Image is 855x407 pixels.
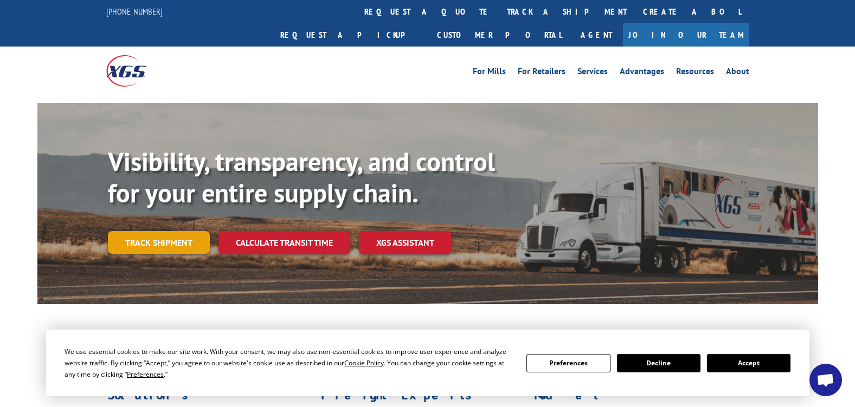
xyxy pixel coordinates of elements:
a: Customer Portal [429,23,570,47]
button: Preferences [526,354,610,372]
a: Agent [570,23,623,47]
a: About [726,67,749,79]
button: Decline [617,354,700,372]
span: Preferences [127,370,164,379]
button: Accept [707,354,790,372]
a: For Mills [473,67,506,79]
div: Cookie Consent Prompt [46,330,809,396]
div: Open chat [809,364,842,396]
a: For Retailers [518,67,565,79]
span: Cookie Policy [344,358,384,367]
a: Services [577,67,608,79]
a: Resources [676,67,714,79]
a: Request a pickup [272,23,429,47]
a: Join Our Team [623,23,749,47]
div: We use essential cookies to make our site work. With your consent, we may also use non-essential ... [65,346,513,380]
b: Visibility, transparency, and control for your entire supply chain. [108,145,495,209]
a: Advantages [620,67,664,79]
a: Calculate transit time [218,231,350,254]
a: [PHONE_NUMBER] [106,6,163,17]
a: Track shipment [108,231,210,254]
a: XGS ASSISTANT [359,231,452,254]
